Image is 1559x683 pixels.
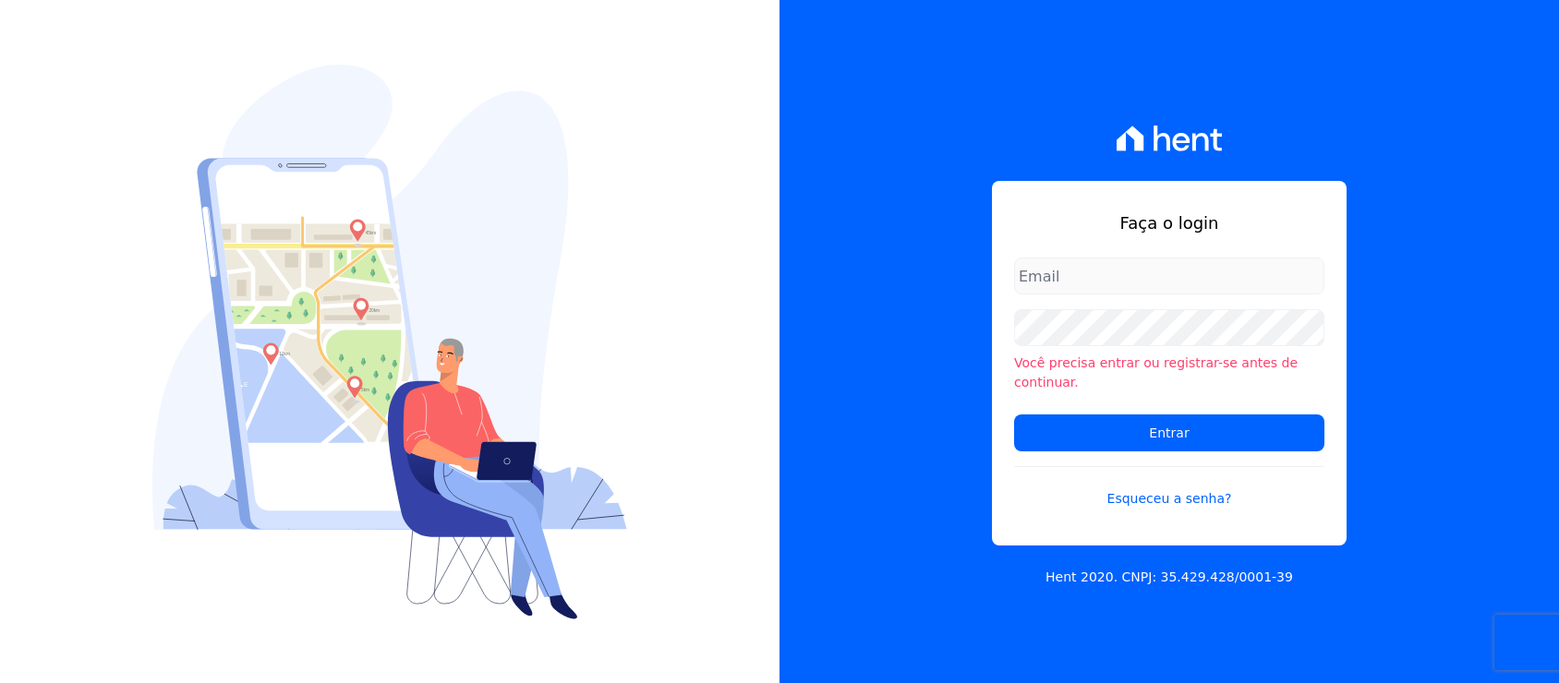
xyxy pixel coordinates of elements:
input: Entrar [1014,414,1324,451]
h1: Faça o login [1014,210,1324,235]
a: Esqueceu a senha? [1014,466,1324,509]
li: Você precisa entrar ou registrar-se antes de continuar. [1014,353,1324,392]
input: Email [1014,258,1324,294]
img: Login [152,65,627,619]
p: Hent 2020. CNPJ: 35.429.428/0001-39 [1045,568,1293,587]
